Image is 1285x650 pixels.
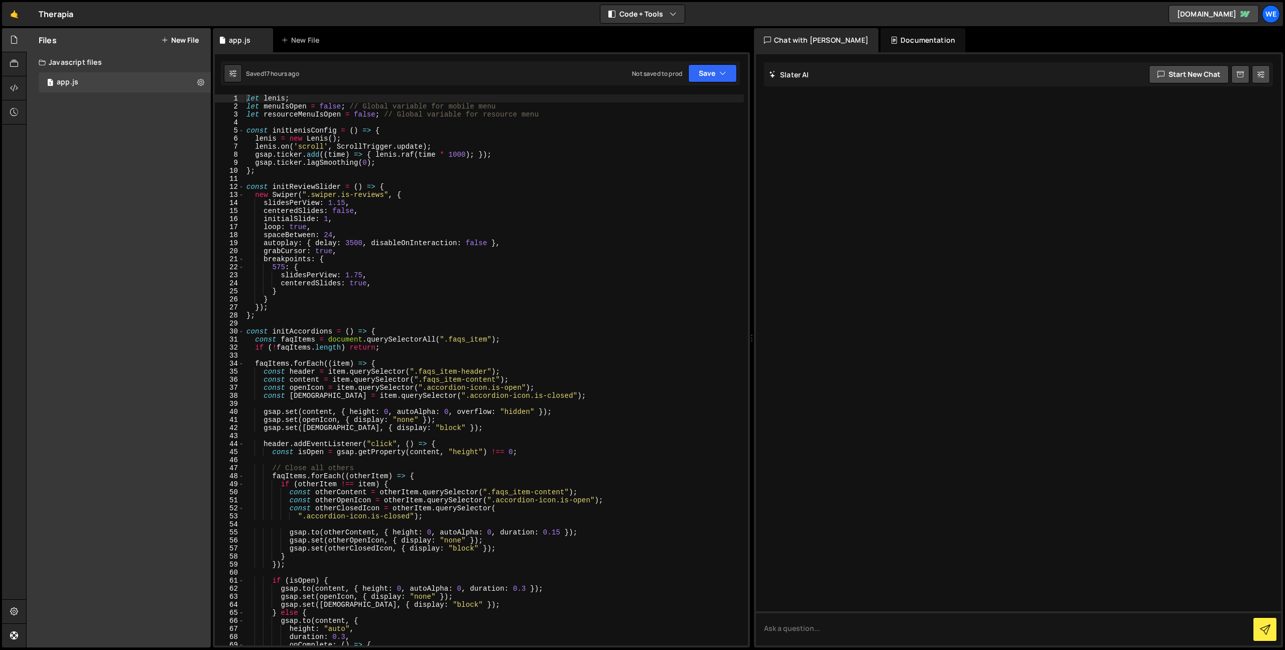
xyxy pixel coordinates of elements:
[215,577,244,585] div: 61
[215,561,244,569] div: 59
[215,545,244,553] div: 57
[632,69,682,78] div: Not saved to prod
[215,448,244,456] div: 45
[215,183,244,191] div: 12
[215,344,244,352] div: 32
[215,263,244,271] div: 22
[215,127,244,135] div: 5
[1149,65,1229,83] button: Start new chat
[2,2,27,26] a: 🤙
[215,641,244,649] div: 69
[215,328,244,336] div: 30
[215,384,244,392] div: 37
[215,416,244,424] div: 41
[769,70,809,79] h2: Slater AI
[1169,5,1259,23] a: [DOMAIN_NAME]
[229,35,250,45] div: app.js
[215,271,244,279] div: 23
[215,295,244,303] div: 26
[215,231,244,239] div: 18
[215,336,244,344] div: 31
[215,143,244,151] div: 7
[215,135,244,143] div: 6
[215,408,244,416] div: 40
[246,69,299,78] div: Saved
[215,287,244,295] div: 25
[215,102,244,111] div: 2
[215,625,244,633] div: 67
[215,617,244,625] div: 66
[1262,5,1280,23] a: We
[215,368,244,376] div: 35
[215,199,244,207] div: 14
[215,239,244,247] div: 19
[215,528,244,536] div: 55
[215,633,244,641] div: 68
[754,28,878,52] div: Chat with [PERSON_NAME]
[215,424,244,432] div: 42
[215,94,244,102] div: 1
[161,36,199,44] button: New File
[215,151,244,159] div: 8
[215,601,244,609] div: 64
[215,279,244,287] div: 24
[215,215,244,223] div: 16
[215,553,244,561] div: 58
[39,72,211,92] div: 16485/44679.js
[215,376,244,384] div: 36
[215,536,244,545] div: 56
[39,8,73,20] div: Therapia
[215,488,244,496] div: 50
[600,5,685,23] button: Code + Tools
[215,111,244,119] div: 3
[880,28,965,52] div: Documentation
[215,175,244,183] div: 11
[215,504,244,512] div: 52
[215,303,244,311] div: 27
[215,255,244,263] div: 21
[215,207,244,215] div: 15
[215,440,244,448] div: 44
[47,79,53,87] span: 1
[215,319,244,328] div: 29
[281,35,323,45] div: New File
[215,119,244,127] div: 4
[215,480,244,488] div: 49
[215,472,244,480] div: 48
[215,585,244,593] div: 62
[215,512,244,520] div: 53
[215,520,244,528] div: 54
[215,609,244,617] div: 65
[215,593,244,601] div: 63
[215,392,244,400] div: 38
[215,432,244,440] div: 43
[215,223,244,231] div: 17
[215,496,244,504] div: 51
[215,191,244,199] div: 13
[688,64,737,82] button: Save
[215,464,244,472] div: 47
[215,569,244,577] div: 60
[27,52,211,72] div: Javascript files
[264,69,299,78] div: 17 hours ago
[57,78,78,87] div: app.js
[215,352,244,360] div: 33
[215,400,244,408] div: 39
[215,360,244,368] div: 34
[215,247,244,255] div: 20
[39,35,57,46] h2: Files
[215,311,244,319] div: 28
[215,159,244,167] div: 9
[215,167,244,175] div: 10
[215,456,244,464] div: 46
